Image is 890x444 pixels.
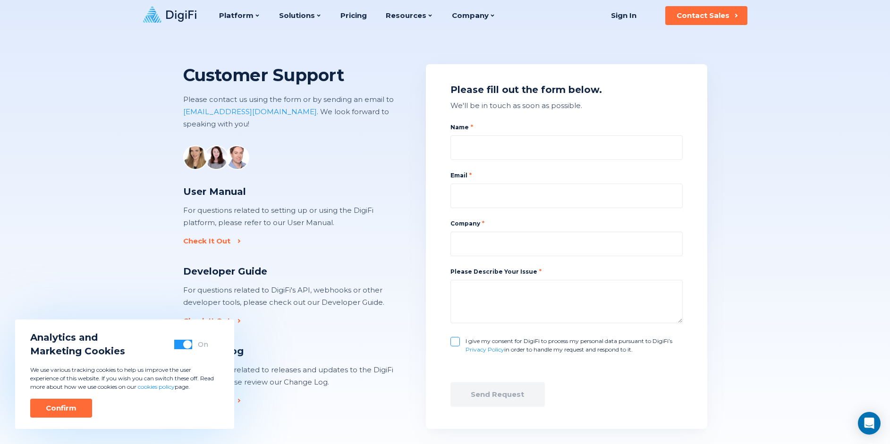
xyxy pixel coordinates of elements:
button: Confirm [30,399,92,418]
img: avatar 3 [225,145,249,170]
div: We'll be in touch as soon as possible. [450,100,683,112]
div: Send Request [471,390,524,399]
div: Check It Out [183,316,230,326]
div: For questions related to setting up or using the DigiFi platform, please refer to our User Manual. [183,204,396,229]
button: Contact Sales [665,6,747,25]
div: Developer Guide [183,265,396,278]
div: For questions related to releases and updates to the DigiFi platform, please review our Change Log. [183,364,396,388]
span: Analytics and [30,331,125,344]
div: User Manual [183,185,396,199]
div: On [198,340,208,349]
a: Privacy Policy [466,346,504,353]
p: Please contact us using the form or by sending an email to . We look forward to speaking with you! [183,93,412,130]
div: For questions related to DigiFi's API, webhooks or other developer tools, please check out our De... [183,284,396,309]
a: [EMAIL_ADDRESS][DOMAIN_NAME] [183,107,317,116]
div: Contact Sales [677,11,729,20]
span: Marketing Cookies [30,344,125,358]
div: Check It Out [183,236,230,246]
a: Sign In [600,6,648,25]
img: avatar 2 [204,145,229,170]
h2: Customer Support [183,64,412,86]
label: Email [450,171,683,180]
a: Check It Out [183,316,237,326]
div: Open Intercom Messenger [858,412,881,435]
div: Please fill out the form below. [450,83,683,97]
a: cookies policy [138,383,175,390]
div: Change Log [183,344,396,358]
div: Confirm [46,403,76,413]
button: Send Request [450,382,545,407]
p: We use various tracking cookies to help us improve the user experience of this website. If you wi... [30,366,219,391]
a: Check It Out [183,396,237,405]
label: Name [450,123,683,132]
label: Please Describe Your Issue [450,268,542,275]
a: Check It Out [183,236,237,246]
label: I give my consent for DigiFi to process my personal data pursuant to DigiFi’s in order to handle ... [466,337,683,354]
img: avatar 1 [183,145,208,170]
label: Company [450,219,683,228]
